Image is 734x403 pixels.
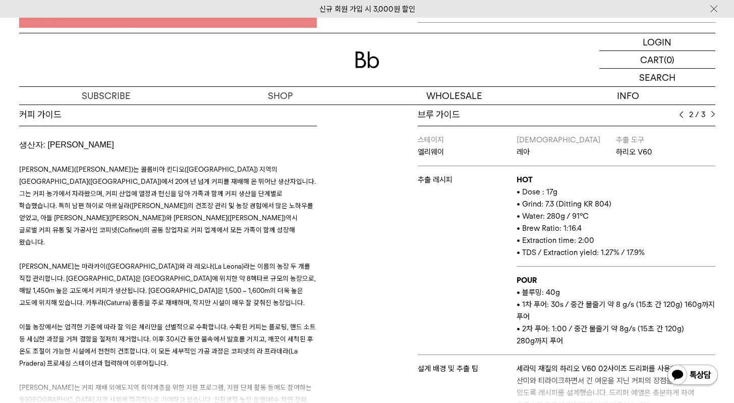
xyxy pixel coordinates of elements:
[689,109,693,121] span: 2
[541,87,715,105] p: INFO
[517,135,600,144] span: [DEMOGRAPHIC_DATA]
[517,175,533,184] b: HOT
[639,69,675,86] p: SEARCH
[599,33,715,51] a: LOGIN
[19,87,193,105] a: SUBSCRIBE
[616,135,644,144] span: 추출 도구
[517,224,582,233] span: • Brew Ratio: 1:16.4
[517,248,645,257] span: • TDS / Extraction yield: 1.27% / 17.9%
[517,212,589,221] span: • Water: 280g / 91°C
[599,51,715,69] a: CART (0)
[19,109,317,121] div: 커피 가이드
[666,364,719,388] img: 카카오톡 채널 1:1 채팅 버튼
[517,146,616,158] p: 레아
[19,262,316,307] span: [PERSON_NAME]는 마라카이([GEOGRAPHIC_DATA])와 라 레오나(La Leona)라는 이름의 농장 두 개를 직접 관리합니다. [GEOGRAPHIC_DATA]...
[664,51,674,68] p: (0)
[517,236,594,245] span: • Extraction time: 2:00
[19,165,316,246] span: [PERSON_NAME]([PERSON_NAME])는 콜롬비아 킨디오([GEOGRAPHIC_DATA]) 지역의 [GEOGRAPHIC_DATA]([GEOGRAPHIC_DATA]...
[517,323,715,347] p: • 2차 푸어: 1:00 / 중간 물줄기 약 8g/s (15초 간 120g) 280g까지 푸어
[701,109,706,121] span: 3
[418,146,517,158] p: 엘리웨이
[19,140,114,149] span: 생산자: [PERSON_NAME]
[640,51,664,68] p: CART
[418,135,444,144] span: 스테이지
[517,276,537,285] b: POUR
[517,298,715,323] p: • 1차 푸어: 30s / 중간 물줄기 약 8 g/s (15초 간 120g) 160g까지 푸어
[319,5,415,14] a: 신규 회원 가입 시 3,000원 할인
[193,87,367,105] a: SHOP
[418,174,517,186] p: 추출 레시피
[367,87,541,105] p: WHOLESALE
[355,52,379,68] img: 로고
[418,363,517,375] p: 설계 배경 및 추출 팁
[517,187,557,196] span: • Dose : 17g
[616,146,715,158] p: 하리오 V60
[418,109,715,121] div: 브루 가이드
[517,199,611,209] span: • Grind: 7.3 (Ditting KR 804)
[695,109,699,121] span: /
[517,286,715,298] p: • 블루밍: 40g
[19,323,316,367] span: 이들 농장에서는 엄격한 기준에 따라 잘 익은 체리만을 선별적으로 수확합니다. 수확된 커피는 플로팅, 핸드 소트 등 세심한 과정을 거쳐 결함을 철저히 제거합니다. 이후 30시간...
[643,33,671,51] p: LOGIN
